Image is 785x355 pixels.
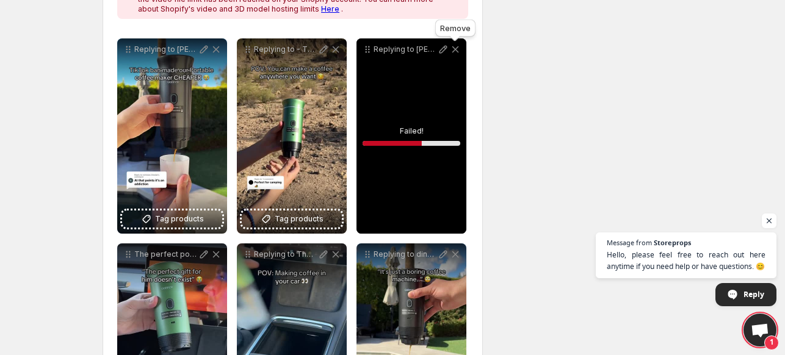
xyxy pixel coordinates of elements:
p: Replying to [PERSON_NAME] A must have if you love coffee fyp espresso coffee coffeetiktok portabl... [374,45,437,54]
button: Tag products [122,210,222,228]
a: Here [321,4,339,13]
button: Tag products [242,210,342,228]
span: 1 [764,335,779,350]
span: Hello, please feel free to reach out here anytime if you need help or have questions. 😊 [607,249,765,272]
p: Replying to The perfect gift for a coffee lover fyp espressocoffeecoffeetiktokportablecoffeemaker... [254,249,317,259]
p: Replying to - The BEST portable coffee maker fyp coffeetiktok coffeelover coffee [254,45,317,54]
span: Reply [743,284,764,305]
a: Open chat [743,314,776,346]
span: Storeprops [654,239,691,246]
p: Replying to [PERSON_NAME] The ONLY Coffee machine youll need for 2025 fyp coffeetiktok coffeelove... [134,45,198,54]
p: Replying to dineroforzaza The BEST portable coffee machine of 2025 fyp coffeetiktok coffeelover c... [374,249,437,259]
div: Replying to [PERSON_NAME] A must have if you love coffee fyp espresso coffee coffeetiktok portabl... [356,38,466,234]
span: Tag products [275,213,324,225]
span: Tag products [155,213,204,225]
div: Replying to [PERSON_NAME] The ONLY Coffee machine youll need for 2025 fyp coffeetiktok coffeelove... [117,38,227,234]
div: Replying to - The BEST portable coffee maker fyp coffeetiktok coffeelover coffeeTag products [237,38,347,234]
span: Message from [607,239,652,246]
p: The perfect portable espresso machine of 2025 fyp espresso coffee coffeemachine [134,249,198,259]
